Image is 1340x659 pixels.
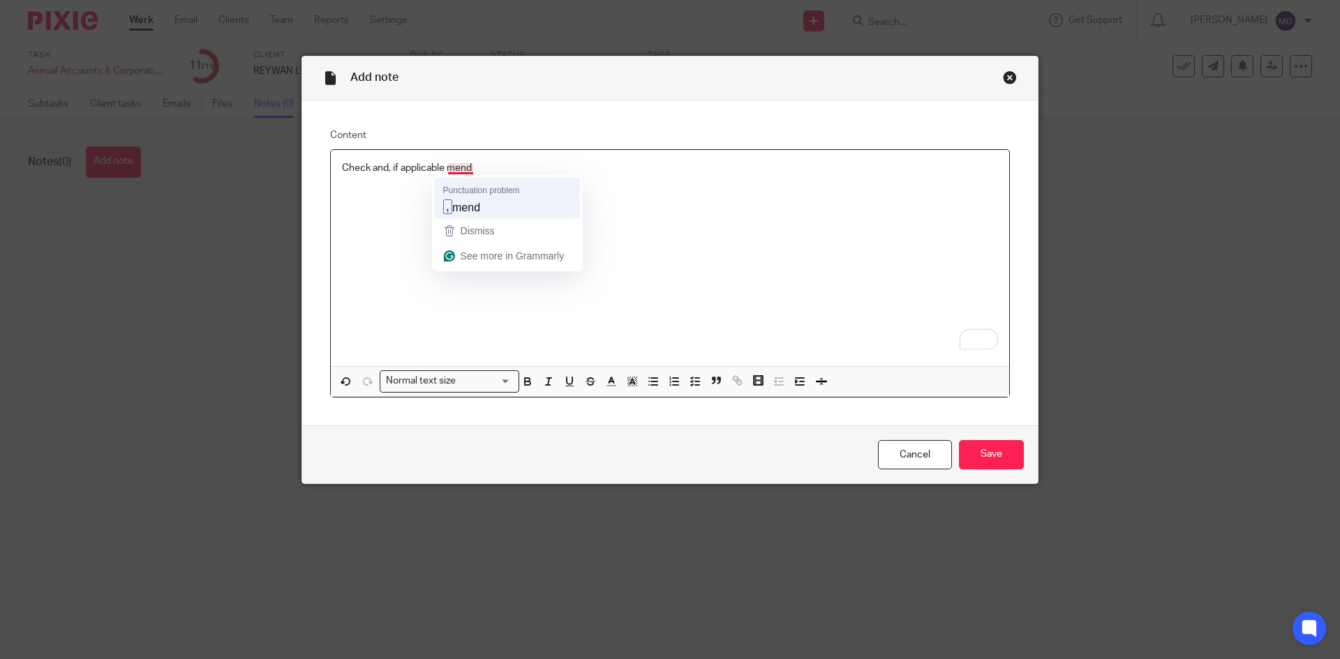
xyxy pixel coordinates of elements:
[878,440,952,470] a: Cancel
[331,150,1009,366] div: To enrich screen reader interactions, please activate Accessibility in Grammarly extension settings
[959,440,1024,470] input: Save
[461,374,511,388] input: Search for option
[380,370,519,392] div: Search for option
[1003,70,1017,84] div: Close this dialog window
[350,72,399,83] span: Add note
[383,374,459,388] span: Normal text size
[342,161,998,175] p: Check and, if applicable mend
[330,128,1010,142] label: Content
